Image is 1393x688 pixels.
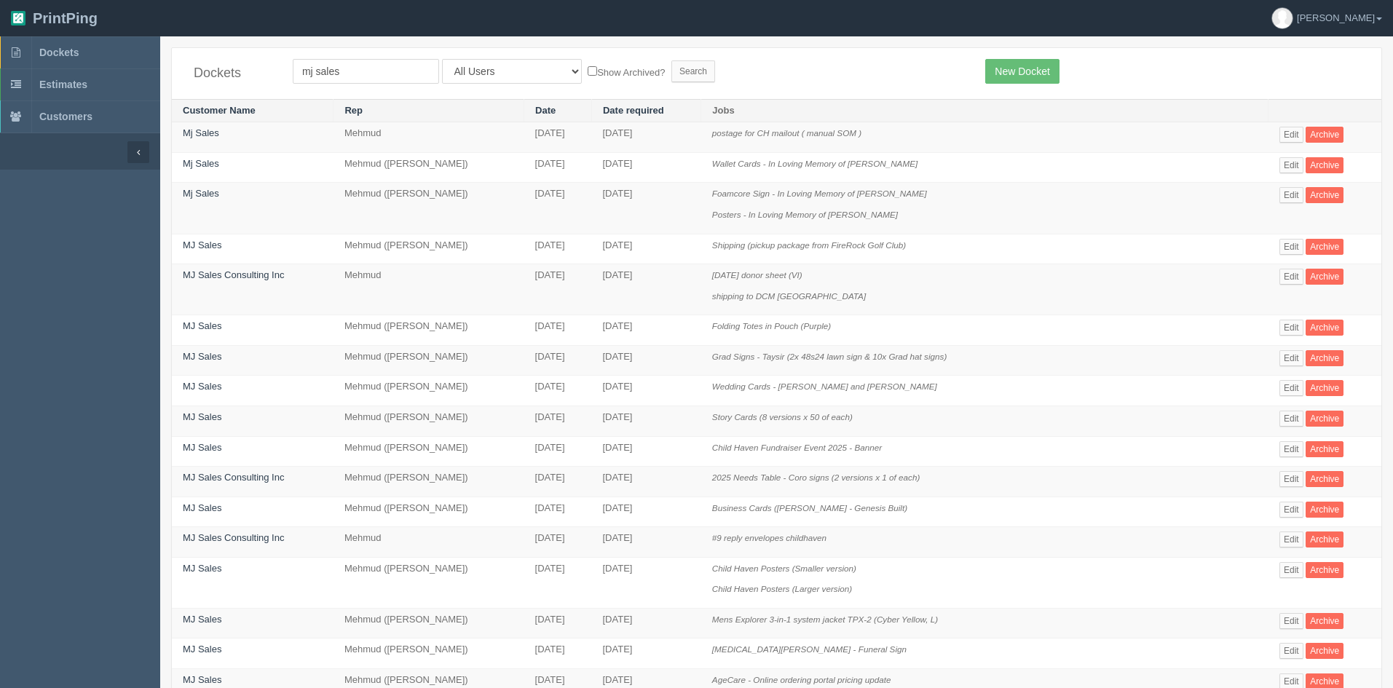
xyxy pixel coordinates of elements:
[1306,502,1343,518] a: Archive
[1306,643,1343,659] a: Archive
[591,467,701,497] td: [DATE]
[183,614,221,625] a: MJ Sales
[712,159,918,168] i: Wallet Cards - In Loving Memory of [PERSON_NAME]
[524,315,592,346] td: [DATE]
[591,497,701,527] td: [DATE]
[183,563,221,574] a: MJ Sales
[334,436,524,467] td: Mehmud ([PERSON_NAME])
[671,60,715,82] input: Search
[591,527,701,558] td: [DATE]
[183,502,221,513] a: MJ Sales
[712,644,907,654] i: [MEDICAL_DATA][PERSON_NAME] - Funeral Sign
[1306,471,1343,487] a: Archive
[591,608,701,638] td: [DATE]
[183,442,221,453] a: MJ Sales
[183,644,221,655] a: MJ Sales
[334,638,524,669] td: Mehmud ([PERSON_NAME])
[524,638,592,669] td: [DATE]
[334,264,524,315] td: Mehmud
[183,188,219,199] a: Mj Sales
[591,345,701,376] td: [DATE]
[524,436,592,467] td: [DATE]
[591,183,701,234] td: [DATE]
[1272,8,1293,28] img: avatar_default-7531ab5dedf162e01f1e0bb0964e6a185e93c5c22dfe317fb01d7f8cd2b1632c.jpg
[344,105,363,116] a: Rep
[1306,350,1343,366] a: Archive
[524,527,592,558] td: [DATE]
[591,152,701,183] td: [DATE]
[524,497,592,527] td: [DATE]
[588,66,597,76] input: Show Archived?
[524,406,592,436] td: [DATE]
[712,675,891,684] i: AgeCare - Online ordering portal pricing update
[334,152,524,183] td: Mehmud ([PERSON_NAME])
[293,59,439,84] input: Customer Name
[1279,643,1303,659] a: Edit
[1279,502,1303,518] a: Edit
[1306,157,1343,173] a: Archive
[183,532,284,543] a: MJ Sales Consulting Inc
[524,152,592,183] td: [DATE]
[712,412,853,422] i: Story Cards (8 versions x 50 of each)
[591,234,701,264] td: [DATE]
[1279,411,1303,427] a: Edit
[591,406,701,436] td: [DATE]
[334,376,524,406] td: Mehmud ([PERSON_NAME])
[39,79,87,90] span: Estimates
[712,472,920,482] i: 2025 Needs Table - Coro signs (2 versions x 1 of each)
[712,210,898,219] i: Posters - In Loving Memory of [PERSON_NAME]
[701,99,1268,122] th: Jobs
[334,497,524,527] td: Mehmud ([PERSON_NAME])
[712,321,831,331] i: Folding Totes in Pouch (Purple)
[985,59,1059,84] a: New Docket
[183,381,221,392] a: MJ Sales
[334,122,524,153] td: Mehmud
[712,189,927,198] i: Foamcore Sign - In Loving Memory of [PERSON_NAME]
[1306,531,1343,547] a: Archive
[183,158,219,169] a: Mj Sales
[712,270,802,280] i: [DATE] donor sheet (VI)
[1279,350,1303,366] a: Edit
[524,122,592,153] td: [DATE]
[334,345,524,376] td: Mehmud ([PERSON_NAME])
[591,376,701,406] td: [DATE]
[1279,187,1303,203] a: Edit
[591,436,701,467] td: [DATE]
[334,467,524,497] td: Mehmud ([PERSON_NAME])
[1279,380,1303,396] a: Edit
[334,315,524,346] td: Mehmud ([PERSON_NAME])
[183,105,256,116] a: Customer Name
[183,269,284,280] a: MJ Sales Consulting Inc
[1306,562,1343,578] a: Archive
[524,264,592,315] td: [DATE]
[334,234,524,264] td: Mehmud ([PERSON_NAME])
[183,674,221,685] a: MJ Sales
[1306,239,1343,255] a: Archive
[1306,380,1343,396] a: Archive
[591,638,701,669] td: [DATE]
[712,533,826,542] i: #9 reply envelopes childhaven
[334,557,524,608] td: Mehmud ([PERSON_NAME])
[334,406,524,436] td: Mehmud ([PERSON_NAME])
[39,111,92,122] span: Customers
[1279,269,1303,285] a: Edit
[712,291,866,301] i: shipping to DCM [GEOGRAPHIC_DATA]
[1279,127,1303,143] a: Edit
[603,105,664,116] a: Date required
[1279,471,1303,487] a: Edit
[334,527,524,558] td: Mehmud
[39,47,79,58] span: Dockets
[1306,320,1343,336] a: Archive
[524,234,592,264] td: [DATE]
[194,66,271,81] h4: Dockets
[183,127,219,138] a: Mj Sales
[334,183,524,234] td: Mehmud ([PERSON_NAME])
[712,352,947,361] i: Grad Signs - Taysir (2x 48s24 lawn sign & 10x Grad hat signs)
[588,63,665,80] label: Show Archived?
[11,11,25,25] img: logo-3e63b451c926e2ac314895c53de4908e5d424f24456219fb08d385ab2e579770.png
[1279,441,1303,457] a: Edit
[524,608,592,638] td: [DATE]
[1279,239,1303,255] a: Edit
[1306,613,1343,629] a: Archive
[591,557,701,608] td: [DATE]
